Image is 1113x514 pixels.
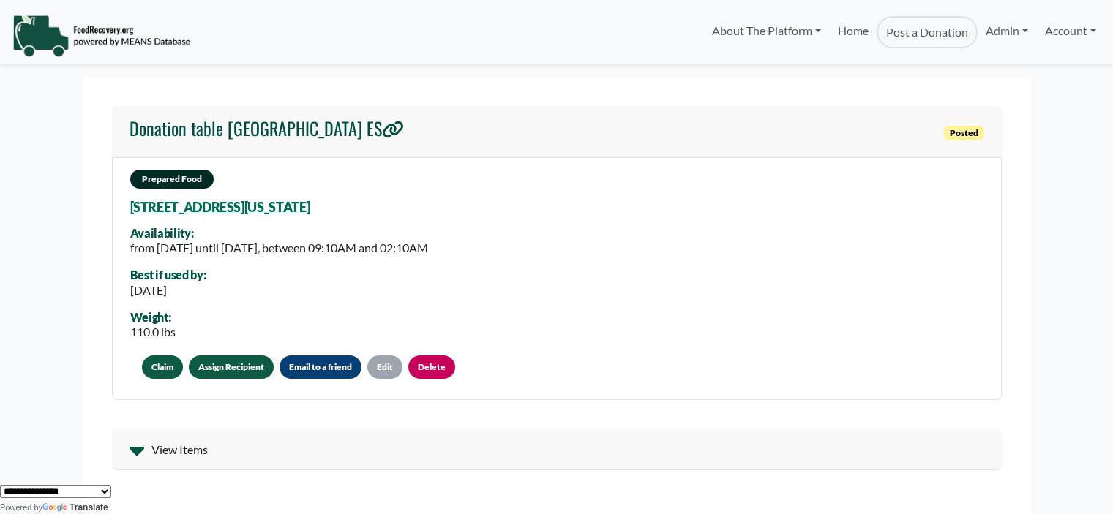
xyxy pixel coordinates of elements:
div: from [DATE] until [DATE], between 09:10AM and 02:10AM [130,239,428,257]
span: Posted [944,126,984,140]
a: About The Platform [704,16,829,45]
div: [DATE] [130,281,206,299]
div: Best if used by: [130,268,206,281]
a: [STREET_ADDRESS][US_STATE] [130,199,310,215]
img: Google Translate [42,503,70,513]
a: Post a Donation [877,16,978,48]
a: Admin [978,16,1036,45]
div: Availability: [130,227,428,240]
a: Assign Recipient [189,355,274,379]
a: Translate [42,502,108,513]
a: Account [1037,16,1104,45]
h4: Donation table [GEOGRAPHIC_DATA] ES [130,118,404,139]
button: Email to a friend [280,355,361,379]
span: View Items [151,441,208,458]
img: NavigationLogo_FoodRecovery-91c16205cd0af1ed486a0f1a7774a6544ea792ac00100771e7dd3ec7c0e58e41.png [12,14,190,58]
a: Donation table [GEOGRAPHIC_DATA] ES [130,118,404,145]
a: Edit [367,355,402,379]
button: Claim [142,355,183,379]
a: Delete [408,355,455,379]
div: 110.0 lbs [130,323,176,341]
span: Prepared Food [130,170,214,189]
a: Home [829,16,876,48]
div: Weight: [130,311,176,324]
